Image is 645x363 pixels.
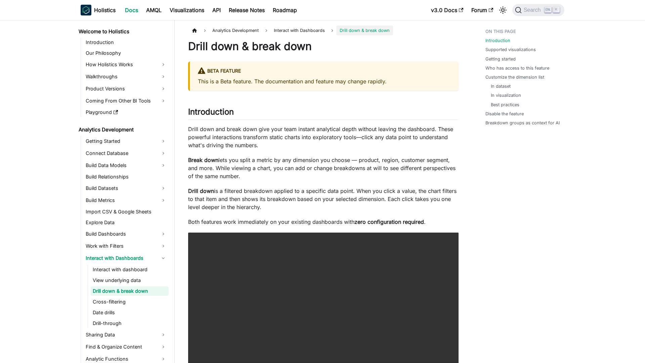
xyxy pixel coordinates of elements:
a: Introduction [485,37,510,44]
a: Who has access to this feature [485,65,549,71]
a: Home page [188,26,201,35]
p: Drill down and break down give your team instant analytical depth without leaving the dashboard. ... [188,125,459,149]
span: Analytics Development [209,26,262,35]
a: Connect Database [84,148,169,159]
a: Welcome to Holistics [77,27,169,36]
a: API [208,5,225,15]
a: Date drills [91,308,169,317]
a: Roadmap [269,5,301,15]
a: Explore Data [84,218,169,227]
a: Walkthroughs [84,71,169,82]
a: Product Versions [84,83,169,94]
span: Interact with Dashboards [270,26,328,35]
a: Playground [84,108,169,117]
a: Interact with dashboard [91,265,169,274]
a: Import CSV & Google Sheets [84,207,169,216]
a: Drill down & break down [91,286,169,296]
div: BETA FEATURE [198,67,450,76]
b: Holistics [94,6,116,14]
strong: zero configuration required [354,218,424,225]
strong: Drill down [188,188,214,194]
a: Visualizations [166,5,208,15]
a: Getting Started [84,136,169,147]
a: Work with Filters [84,241,169,251]
a: Sharing Data [84,329,169,340]
a: HolisticsHolistics [81,5,116,15]
a: In visualization [491,92,521,98]
a: How Holistics Works [84,59,169,70]
h1: Drill down & break down [188,40,459,53]
a: In dataset [491,83,511,89]
h2: Introduction [188,107,459,120]
a: Build Dashboards [84,229,169,239]
kbd: K [553,7,560,13]
nav: Docs sidebar [74,20,175,363]
a: Docs [121,5,142,15]
button: Switch between dark and light mode (currently light mode) [498,5,508,15]
a: v3.0 Docs [427,5,467,15]
a: Drill-through [91,319,169,328]
a: Our Philosophy [84,48,169,58]
a: Release Notes [225,5,269,15]
a: Best practices [491,102,519,108]
a: Coming From Other BI Tools [84,95,169,106]
a: Forum [467,5,497,15]
a: Build Metrics [84,195,169,206]
p: lets you split a metric by any dimension you choose — product, region, customer segment, and more... [188,156,459,180]
p: is a filtered breakdown applied to a specific data point. When you click a value, the chart filte... [188,187,459,211]
a: Customize the dimension list [485,74,544,80]
a: Build Data Models [84,160,169,171]
a: Interact with Dashboards [84,253,169,264]
a: AMQL [142,5,166,15]
a: Cross-filtering [91,297,169,307]
a: Analytics Development [77,125,169,134]
a: Build Relationships [84,172,169,182]
a: Find & Organize Content [84,341,169,352]
strong: Break down [188,157,218,163]
a: Getting started [485,56,516,62]
span: Drill down & break down [336,26,393,35]
a: Introduction [84,38,169,47]
nav: Breadcrumbs [188,26,459,35]
span: Search [522,7,545,13]
p: This is a Beta feature. The documentation and feature may change rapidly. [198,77,450,85]
a: Breakdown groups as context for AI [485,120,560,126]
a: Build Datasets [84,183,169,194]
img: Holistics [81,5,91,15]
a: Disable the feature [485,111,524,117]
a: View underlying data [91,276,169,285]
p: Both features work immediately on your existing dashboards with . [188,218,459,226]
button: Search (Ctrl+K) [512,4,564,16]
a: Supported visualizations [485,46,536,53]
